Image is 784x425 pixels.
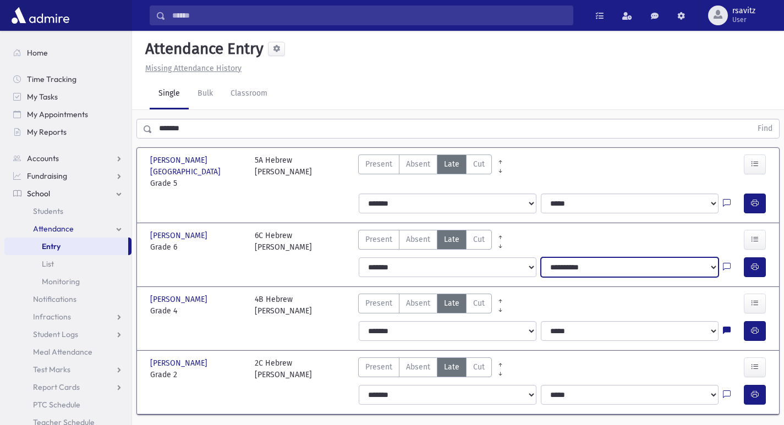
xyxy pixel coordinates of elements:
[27,189,50,198] span: School
[33,382,80,392] span: Report Cards
[166,5,573,25] input: Search
[27,92,58,102] span: My Tasks
[42,259,54,269] span: List
[406,361,430,373] span: Absent
[27,171,67,181] span: Fundraising
[33,329,78,339] span: Student Logs
[150,305,244,317] span: Grade 4
[4,273,131,290] a: Monitoring
[444,158,459,170] span: Late
[4,220,131,238] a: Attendance
[4,202,131,220] a: Students
[732,15,755,24] span: User
[444,361,459,373] span: Late
[255,294,312,317] div: 4B Hebrew [PERSON_NAME]
[4,44,131,62] a: Home
[473,158,485,170] span: Cut
[150,241,244,253] span: Grade 6
[732,7,755,15] span: rsavitz
[4,378,131,396] a: Report Cards
[473,361,485,373] span: Cut
[255,230,312,253] div: 6C Hebrew [PERSON_NAME]
[473,234,485,245] span: Cut
[27,74,76,84] span: Time Tracking
[4,238,128,255] a: Entry
[255,357,312,380] div: 2C Hebrew [PERSON_NAME]
[4,167,131,185] a: Fundraising
[4,361,131,378] a: Test Marks
[42,277,80,286] span: Monitoring
[27,127,67,137] span: My Reports
[4,255,131,273] a: List
[4,396,131,413] a: PTC Schedule
[150,79,189,109] a: Single
[406,234,430,245] span: Absent
[27,109,88,119] span: My Appointments
[4,150,131,167] a: Accounts
[4,185,131,202] a: School
[33,365,70,374] span: Test Marks
[4,123,131,141] a: My Reports
[365,234,392,245] span: Present
[4,343,131,361] a: Meal Attendance
[4,308,131,325] a: Infractions
[150,369,244,380] span: Grade 2
[33,294,76,304] span: Notifications
[150,154,244,178] span: [PERSON_NAME][GEOGRAPHIC_DATA]
[4,325,131,343] a: Student Logs
[4,88,131,106] a: My Tasks
[33,224,74,234] span: Attendance
[4,70,131,88] a: Time Tracking
[33,400,80,410] span: PTC Schedule
[150,294,210,305] span: [PERSON_NAME]
[33,312,71,322] span: Infractions
[365,158,392,170] span: Present
[365,297,392,309] span: Present
[4,290,131,308] a: Notifications
[141,40,264,58] h5: Attendance Entry
[189,79,222,109] a: Bulk
[4,106,131,123] a: My Appointments
[150,230,210,241] span: [PERSON_NAME]
[406,297,430,309] span: Absent
[42,241,61,251] span: Entry
[365,361,392,373] span: Present
[150,357,210,369] span: [PERSON_NAME]
[141,64,242,73] a: Missing Attendance History
[406,158,430,170] span: Absent
[33,206,63,216] span: Students
[255,154,312,189] div: 5A Hebrew [PERSON_NAME]
[444,297,459,309] span: Late
[358,357,492,380] div: AttTypes
[27,48,48,58] span: Home
[751,119,779,138] button: Find
[150,178,244,189] span: Grade 5
[27,153,59,163] span: Accounts
[358,230,492,253] div: AttTypes
[358,294,492,317] div: AttTypes
[33,347,92,357] span: Meal Attendance
[473,297,485,309] span: Cut
[444,234,459,245] span: Late
[358,154,492,189] div: AttTypes
[9,4,72,26] img: AdmirePro
[222,79,276,109] a: Classroom
[145,64,242,73] u: Missing Attendance History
